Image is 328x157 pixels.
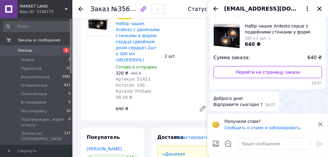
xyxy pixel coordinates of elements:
span: 3982 [62,74,71,80]
a: Набор чашек Ardesto с двойными стенками в форме сердца (двойным дном сердце) 2шт х 300 мл (AR2630... [116,21,160,62]
span: Покупатель [87,134,120,140]
span: На отправку [21,108,47,114]
div: Ваш ID: 3338775 [20,9,72,14]
span: Заказ [90,5,109,13]
span: Заказы [17,48,32,53]
span: Принятые [21,66,42,71]
span: 16:07 12.08.2025 [213,81,322,86]
span: 1 [63,48,69,53]
span: 0 [68,117,71,128]
img: 2678007256_w160_h160_nabir-chashok-ardesto.jpg [214,23,240,49]
span: 1 [68,57,71,62]
span: Доставка [157,134,184,140]
span: Остаток: 100 [116,83,145,88]
span: Отмененные [21,83,47,88]
span: Доброго дня! Відправите сьогодні ? [213,95,263,107]
span: Редактировать [175,135,209,140]
span: Артикул: 51423 [116,77,150,82]
span: 811 [64,83,71,88]
span: 380 ₴ [131,71,141,75]
p: Получили спам? [225,118,314,124]
a: Перейти на страницу заказа [213,66,322,78]
button: Открыть шаблоны ответов [224,140,232,148]
span: 640 ₴ [245,41,261,47]
button: Сообщить о спаме и заблокировать [225,126,301,130]
span: 227 [64,131,71,142]
button: Закрыть [316,5,323,12]
span: Готово к отправке [116,65,157,69]
span: Оплаченные [21,91,47,97]
span: В ожидании [21,100,46,105]
input: Поиск [3,21,71,32]
span: MARKET LAND [20,4,65,9]
span: Каталог ProSale: 98.16 ₴ [116,89,152,100]
div: Вернуться назад [78,6,83,12]
span: Заказы и сообщения [17,37,60,43]
span: 16:07 12.08.2025 [265,102,276,107]
span: Подтвержден, ждем оплату [21,117,68,128]
img: :face_with_monocle: [212,121,219,128]
span: Выполненные [21,74,50,80]
a: [PERSON_NAME] [87,146,122,151]
button: Назад [212,5,219,12]
span: 640 ₴ [307,54,322,61]
a: Редактировать [197,103,209,115]
span: 320 ₴ [116,71,128,75]
span: Набір чашок Ardesto серце з подвійними стінками у формі серця (подвійним дном) 2шт х 300 мл (AR26... [245,23,322,35]
span: №356782637 [111,5,154,13]
span: 0 [68,100,71,105]
span: Сумма заказа: [213,54,250,61]
div: Статус заказа [188,6,228,12]
span: 320 x 2 (шт. ) [245,36,270,40]
span: 10 [66,108,71,114]
span: 4 [68,91,71,97]
span: Заказы из [GEOGRAPHIC_DATA] [21,131,64,142]
span: Новые [21,57,34,62]
img: Набор чашек Ardesto с двойными стенками в форме сердца (двойным дном сердце) 2шт х 300 мл (AR2630... [87,18,111,30]
button: [EMAIL_ADDRESS][DOMAIN_NAME] [224,5,311,13]
div: 2 шт. [162,52,211,60]
div: 640 ₴ [113,104,194,113]
span: [EMAIL_ADDRESS][DOMAIN_NAME] [224,5,299,13]
span: 10 [66,66,71,71]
